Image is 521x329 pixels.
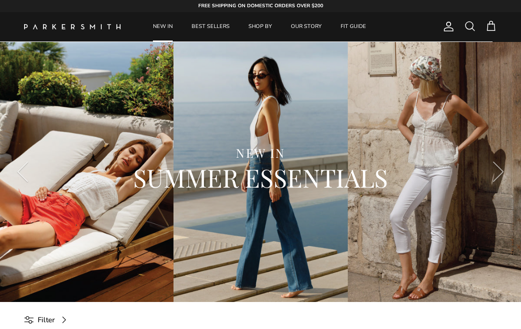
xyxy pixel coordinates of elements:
a: BEST SELLERS [183,12,238,41]
a: SHOP BY [240,12,281,41]
a: FIT GUIDE [332,12,375,41]
a: Account [439,21,454,32]
img: Parker Smith [24,24,121,29]
a: OUR STORY [282,12,330,41]
a: NEW IN [144,12,181,41]
strong: FREE SHIPPING ON DOMESTIC ORDERS OVER $200 [198,2,323,9]
h2: SUMMER ESSENTIALS [43,161,478,193]
div: Primary [144,12,375,41]
div: NEW IN [43,145,478,161]
span: Filter [38,314,55,326]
